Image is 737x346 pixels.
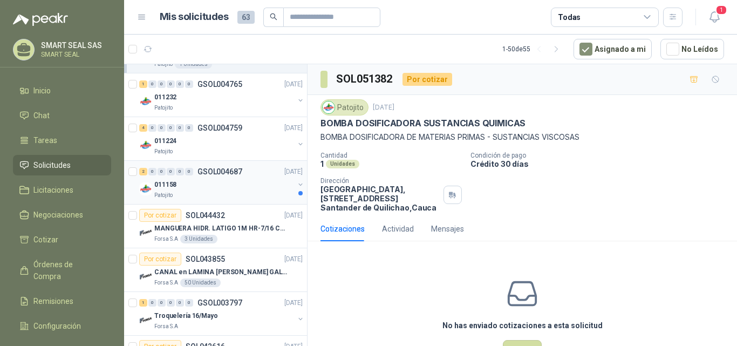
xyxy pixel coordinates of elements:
img: Company Logo [139,139,152,152]
div: 50 Unidades [180,279,221,287]
span: 63 [237,11,255,24]
div: 0 [185,168,193,175]
p: BOMBA DOSIFICADORA SUSTANCIAS QUIMICAS [320,118,526,129]
span: Inicio [33,85,51,97]
p: 011158 [154,180,176,190]
div: 0 [176,168,184,175]
p: [DATE] [284,123,303,133]
p: GSOL004687 [197,168,242,175]
div: 0 [158,80,166,88]
span: Órdenes de Compra [33,259,101,282]
a: Inicio [13,80,111,101]
div: 1 - 50 de 55 [502,40,565,58]
img: Company Logo [323,101,335,113]
a: Negociaciones [13,205,111,225]
span: Chat [33,110,50,121]
p: CANAL en LAMINA [PERSON_NAME] GALVANIZADO CALI. 18 1220 X 2240 [154,267,289,277]
a: 2 0 0 0 0 0 GSOL004687[DATE] Company Logo011158Patojito [139,165,305,200]
p: Condición de pago [470,152,733,159]
div: 0 [148,168,156,175]
div: 0 [158,124,166,132]
div: 0 [185,299,193,307]
p: Forsa S.A [154,279,178,287]
div: Todas [558,11,581,23]
div: 0 [148,299,156,307]
p: 1 [320,159,324,168]
p: BOMBA DOSIFICADORA DE MATERIAS PRIMAS - SUSTANCIAS VISCOSAS [320,131,724,143]
p: [DATE] [284,79,303,90]
img: Company Logo [139,314,152,327]
p: Patojito [154,191,173,200]
div: 1 [139,80,147,88]
p: Crédito 30 días [470,159,733,168]
p: [DATE] [284,167,303,177]
a: Remisiones [13,291,111,311]
img: Company Logo [139,270,152,283]
p: GSOL004765 [197,80,242,88]
button: Asignado a mi [574,39,652,59]
p: Troquelería 16/Mayo [154,311,218,321]
span: Cotizar [33,234,58,246]
div: 0 [158,168,166,175]
a: 4 0 0 0 0 0 GSOL004759[DATE] Company Logo011224Patojito [139,121,305,156]
h3: SOL051382 [336,71,394,87]
div: 4 [139,124,147,132]
p: SMART SEAL [41,51,108,58]
div: 1 [139,299,147,307]
p: 011232 [154,92,176,103]
a: Por cotizarSOL043855[DATE] Company LogoCANAL en LAMINA [PERSON_NAME] GALVANIZADO CALI. 18 1220 X ... [124,248,307,292]
img: Company Logo [139,95,152,108]
p: MANGUERA HIDR. LATIGO 1M HR-7/16 COPAS 1 [154,223,289,234]
div: Unidades [326,160,359,168]
div: 0 [185,80,193,88]
div: Mensajes [431,223,464,235]
p: GSOL003797 [197,299,242,307]
p: [DATE] [284,298,303,308]
a: Licitaciones [13,180,111,200]
p: Patojito [154,60,173,69]
p: [DATE] [373,103,394,113]
p: [DATE] [284,211,303,221]
div: 0 [176,124,184,132]
button: 1 [705,8,724,27]
p: Dirección [320,177,439,185]
div: 0 [148,124,156,132]
span: Licitaciones [33,184,73,196]
span: Tareas [33,134,57,146]
img: Logo peakr [13,13,68,26]
p: Cantidad [320,152,462,159]
p: SMART SEAL SAS [41,42,108,49]
div: Patojito [320,99,368,116]
p: 011224 [154,136,176,146]
div: Cotizaciones [320,223,365,235]
a: Chat [13,105,111,126]
h1: Mis solicitudes [160,9,229,25]
p: SOL044432 [186,212,225,219]
h3: No has enviado cotizaciones a esta solicitud [442,320,603,331]
span: search [270,13,277,21]
p: Patojito [154,147,173,156]
a: 1 0 0 0 0 0 GSOL003797[DATE] Company LogoTroquelería 16/MayoForsa S.A [139,296,305,331]
a: Órdenes de Compra [13,254,111,287]
span: Configuración [33,320,81,332]
div: 0 [148,80,156,88]
div: 0 [167,124,175,132]
div: 0 [176,299,184,307]
a: Tareas [13,130,111,151]
a: Por cotizarSOL044432[DATE] Company LogoMANGUERA HIDR. LATIGO 1M HR-7/16 COPAS 1Forsa S.A3 Unidades [124,205,307,248]
div: 0 [158,299,166,307]
div: Por cotizar [139,253,181,266]
a: Configuración [13,316,111,336]
p: Forsa S.A [154,322,178,331]
div: 0 [176,80,184,88]
div: Actividad [382,223,414,235]
p: Patojito [154,104,173,112]
img: Company Logo [139,182,152,195]
a: Cotizar [13,229,111,250]
span: 1 [715,5,727,15]
a: 1 0 0 0 0 0 GSOL004765[DATE] Company Logo011232Patojito [139,78,305,112]
div: 2 [139,168,147,175]
button: No Leídos [660,39,724,59]
p: SOL043855 [186,255,225,263]
p: Forsa S.A [154,235,178,243]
